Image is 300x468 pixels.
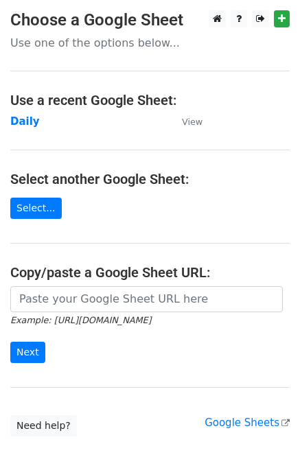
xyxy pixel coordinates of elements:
small: Example: [URL][DOMAIN_NAME] [10,315,151,325]
p: Use one of the options below... [10,36,290,50]
h4: Select another Google Sheet: [10,171,290,187]
a: View [168,115,203,128]
h3: Choose a Google Sheet [10,10,290,30]
a: Select... [10,198,62,219]
a: Daily [10,115,40,128]
a: Google Sheets [205,417,290,429]
small: View [182,117,203,127]
input: Next [10,342,45,363]
h4: Use a recent Google Sheet: [10,92,290,108]
a: Need help? [10,415,77,436]
h4: Copy/paste a Google Sheet URL: [10,264,290,281]
input: Paste your Google Sheet URL here [10,286,283,312]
